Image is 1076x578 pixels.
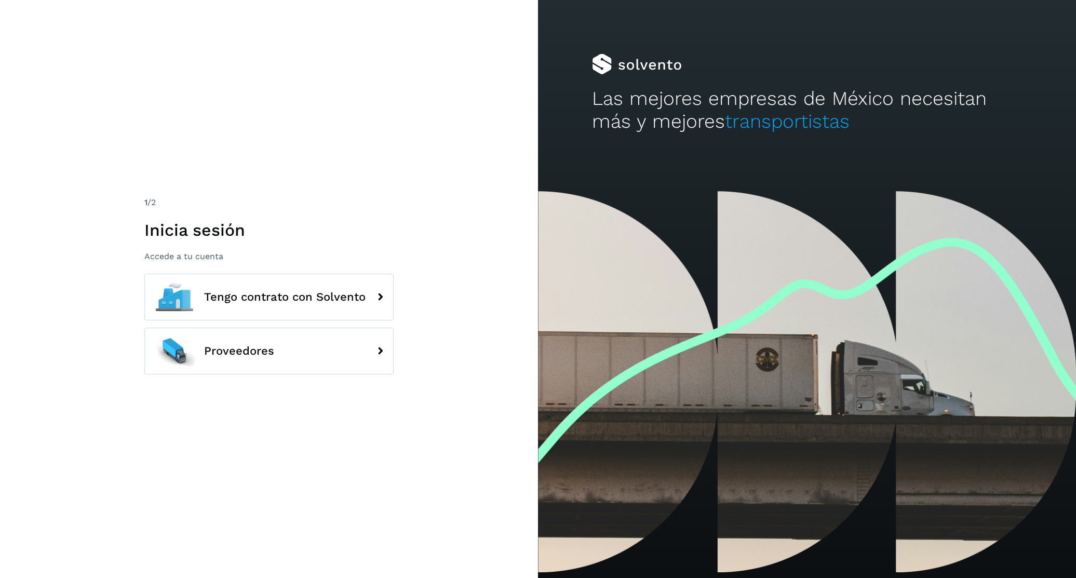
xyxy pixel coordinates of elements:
[204,345,274,357] span: Proveedores
[725,110,850,132] span: transportistas
[144,274,394,320] button: Tengo contrato con Solvento
[144,328,394,374] button: Proveedores
[204,291,366,303] span: Tengo contrato con Solvento
[144,251,394,261] p: Accede a tu cuenta
[592,87,1023,133] h2: Las mejores empresas de México necesitan más y mejores
[144,197,147,207] span: 1
[144,196,394,209] div: /2
[144,220,394,240] h1: Inicia sesión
